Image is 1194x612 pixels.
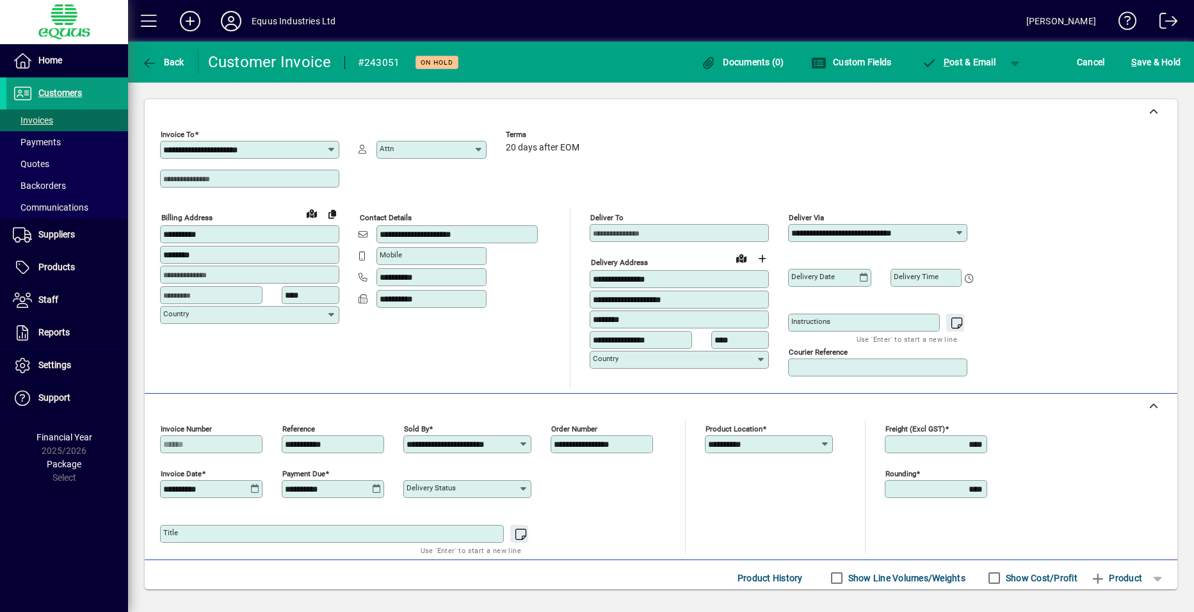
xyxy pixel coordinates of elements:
mat-label: Reference [282,424,315,433]
mat-label: Country [593,354,618,363]
mat-label: Delivery date [791,272,835,281]
button: Save & Hold [1128,51,1184,74]
span: Back [141,57,184,67]
span: Products [38,262,75,272]
mat-label: Delivery time [894,272,939,281]
a: Backorders [6,175,128,197]
label: Show Line Volumes/Weights [846,572,965,584]
span: ost & Email [921,57,996,67]
span: Settings [38,360,71,370]
span: P [944,57,949,67]
button: Back [138,51,188,74]
mat-label: Attn [380,144,394,153]
span: Staff [38,294,58,305]
span: Custom Fields [811,57,892,67]
mat-label: Product location [706,424,762,433]
span: Documents (0) [701,57,784,67]
mat-hint: Use 'Enter' to start a new line [857,332,957,346]
mat-label: Country [163,309,189,318]
a: View on map [302,203,322,223]
a: Invoices [6,109,128,131]
span: ave & Hold [1131,52,1181,72]
span: 20 days after EOM [506,143,579,153]
mat-label: Title [163,528,178,537]
mat-hint: Use 'Enter' to start a new line [421,543,521,558]
div: [PERSON_NAME] [1026,11,1096,31]
button: Product [1084,567,1149,590]
mat-label: Instructions [791,317,830,326]
span: Communications [13,202,88,213]
span: S [1131,57,1136,67]
a: View on map [731,248,752,268]
span: Package [47,459,81,469]
a: Support [6,382,128,414]
button: Custom Fields [808,51,895,74]
a: Knowledge Base [1109,3,1137,44]
span: Product History [738,568,803,588]
mat-label: Invoice number [161,424,212,433]
mat-label: Order number [551,424,597,433]
span: Payments [13,137,61,147]
button: Post & Email [915,51,1002,74]
app-page-header-button: Back [128,51,198,74]
mat-label: Courier Reference [789,348,848,357]
div: Equus Industries Ltd [252,11,336,31]
span: Home [38,55,62,65]
mat-label: Deliver To [590,213,624,222]
a: Settings [6,350,128,382]
span: Terms [506,131,583,139]
mat-label: Mobile [380,250,402,259]
mat-label: Payment due [282,469,325,478]
span: Backorders [13,181,66,191]
span: Invoices [13,115,53,125]
a: Home [6,45,128,77]
button: Product History [732,567,808,590]
span: Financial Year [36,432,92,442]
span: Customers [38,88,82,98]
button: Copy to Delivery address [322,204,343,224]
span: Quotes [13,159,49,169]
mat-label: Deliver via [789,213,824,222]
button: Documents (0) [698,51,787,74]
mat-label: Invoice To [161,130,195,139]
div: #243051 [358,52,400,73]
span: Support [38,392,70,403]
label: Show Cost/Profit [1003,572,1077,584]
a: Products [6,252,128,284]
mat-label: Delivery status [407,483,456,492]
div: Customer Invoice [208,52,332,72]
span: Product [1090,568,1142,588]
a: Suppliers [6,219,128,251]
mat-label: Rounding [885,469,916,478]
mat-label: Sold by [404,424,429,433]
a: Communications [6,197,128,218]
button: Add [170,10,211,33]
a: Logout [1150,3,1178,44]
button: Cancel [1074,51,1108,74]
span: Suppliers [38,229,75,239]
span: On hold [421,58,453,67]
span: Cancel [1077,52,1105,72]
a: Payments [6,131,128,153]
a: Staff [6,284,128,316]
button: Choose address [752,248,772,269]
button: Profile [211,10,252,33]
a: Reports [6,317,128,349]
mat-label: Freight (excl GST) [885,424,945,433]
span: Reports [38,327,70,337]
mat-label: Invoice date [161,469,202,478]
a: Quotes [6,153,128,175]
